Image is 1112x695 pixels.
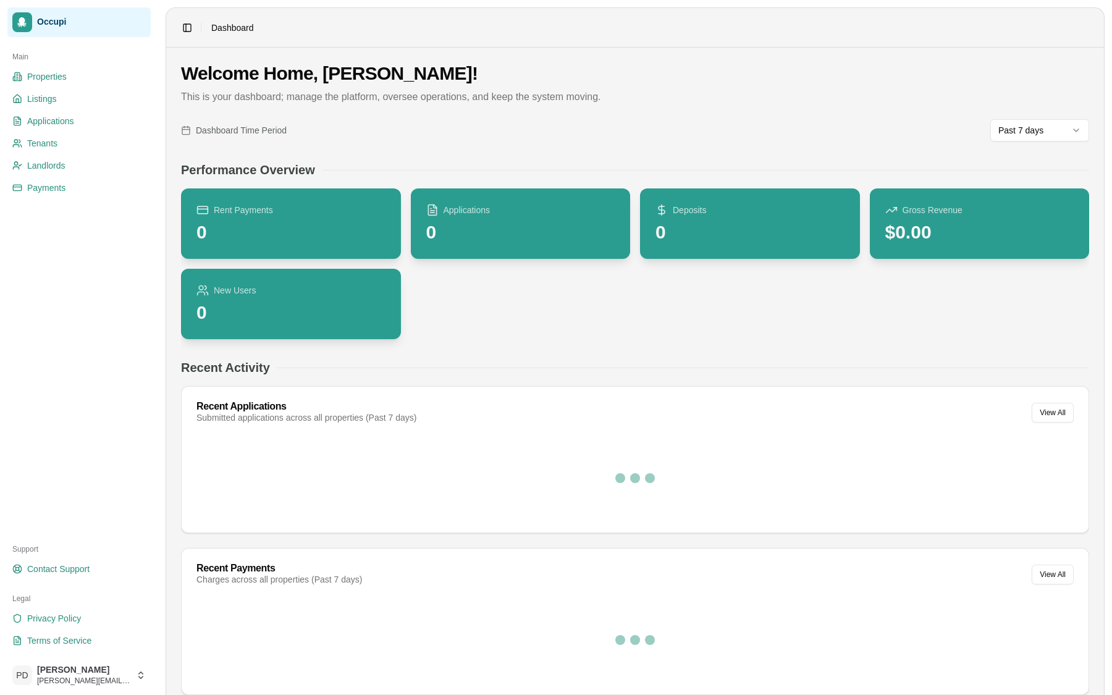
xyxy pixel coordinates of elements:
span: Gross Revenue [903,204,962,216]
span: Dashboard Time Period [196,124,287,137]
div: Support [7,539,151,559]
span: Terms of Service [27,634,91,647]
button: PD[PERSON_NAME][PERSON_NAME][EMAIL_ADDRESS][DOMAIN_NAME] [7,660,151,690]
a: Tenants [7,133,151,153]
h2: Performance Overview [181,161,315,179]
div: Recent Payments [196,563,362,573]
span: Listings [27,93,56,105]
span: Landlords [27,159,65,172]
a: Contact Support [7,559,151,579]
div: 0 [196,221,273,243]
h2: Recent Activity [181,359,270,376]
span: Privacy Policy [27,612,81,625]
span: Dashboard [211,22,254,34]
div: Main [7,47,151,67]
span: Deposits [673,204,706,216]
a: Listings [7,89,151,109]
span: Payments [27,182,65,194]
div: 0 [426,221,491,243]
span: [PERSON_NAME][EMAIL_ADDRESS][DOMAIN_NAME] [37,676,131,686]
a: Applications [7,111,151,131]
span: Contact Support [27,563,90,575]
div: Legal [7,589,151,609]
a: Occupi [7,7,151,37]
span: [PERSON_NAME] [37,665,131,676]
div: Charges across all properties (Past 7 days) [196,573,362,586]
span: New Users [214,284,256,297]
nav: breadcrumb [211,22,254,34]
span: Rent Payments [214,204,273,216]
a: Terms of Service [7,631,151,651]
a: Payments [7,178,151,198]
a: Properties [7,67,151,86]
div: 0 [655,221,706,243]
div: Recent Applications [196,402,416,411]
div: Submitted applications across all properties (Past 7 days) [196,411,416,424]
button: View All [1032,403,1074,423]
div: 0 [196,301,256,324]
span: PD [12,665,32,685]
span: Tenants [27,137,57,150]
h1: Welcome Home, [PERSON_NAME]! [181,62,1089,85]
p: This is your dashboard; manage the platform, oversee operations, and keep the system moving. [181,90,1089,104]
span: Applications [444,204,491,216]
a: Privacy Policy [7,609,151,628]
span: Properties [27,70,67,83]
span: Applications [27,115,74,127]
a: Landlords [7,156,151,175]
span: Occupi [37,17,146,28]
div: $0.00 [885,221,962,243]
button: View All [1032,565,1074,584]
